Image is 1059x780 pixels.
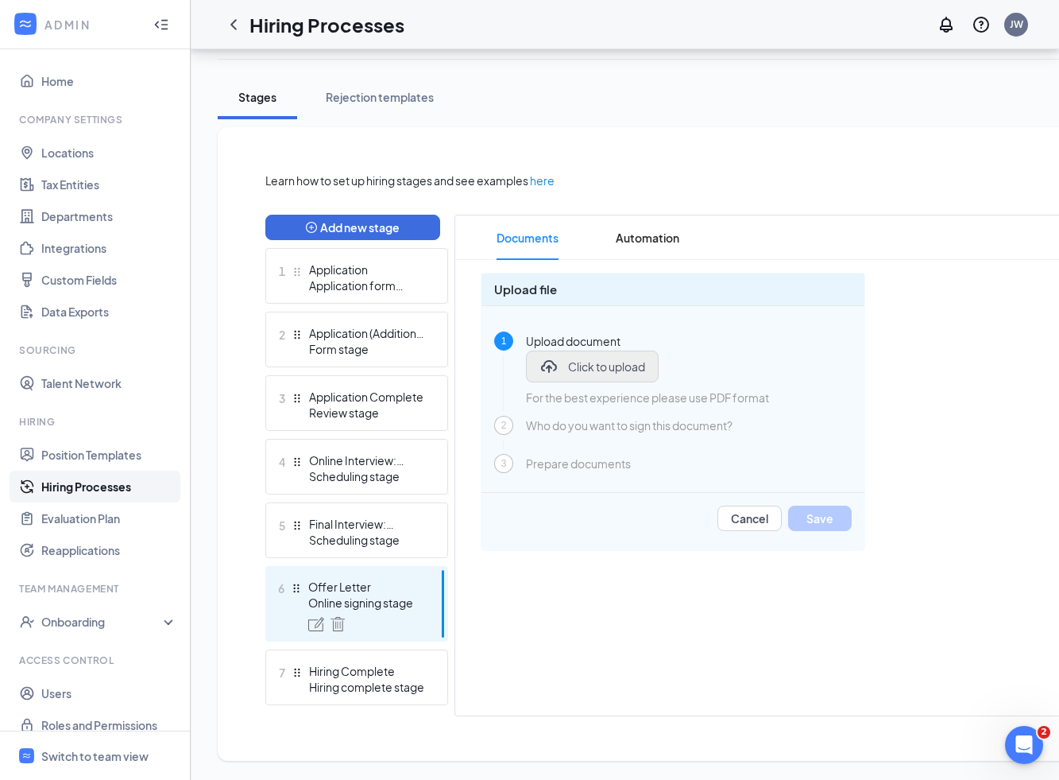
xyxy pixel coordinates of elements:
[41,232,177,264] a: Integrations
[19,582,174,596] div: Team Management
[309,341,425,357] div: Form stage
[21,751,32,761] svg: WorkstreamLogo
[309,277,425,293] div: Application form stage
[19,113,174,126] div: Company Settings
[526,389,852,406] span: For the best experience please use PDF format
[526,454,631,473] span: Prepare documents
[309,405,425,421] div: Review stage
[494,280,557,299] span: Upload file
[41,200,177,232] a: Departments
[539,357,558,376] svg: Upload
[19,343,174,357] div: Sourcing
[497,215,558,260] span: Documents
[41,534,177,566] a: Reapplications
[291,583,302,594] svg: Drag
[19,614,35,630] svg: UserCheck
[279,389,285,408] span: 3
[788,506,852,531] button: Save
[309,262,425,277] div: Application
[616,215,679,260] span: Automation
[292,520,303,531] svg: Drag
[265,172,528,189] span: Learn how to set up hiring stages and see examples
[309,679,425,695] div: Hiring complete stage
[41,503,177,534] a: Evaluation Plan
[17,16,33,32] svg: WorkstreamLogo
[501,336,507,347] span: 1
[41,677,177,709] a: Users
[309,663,425,679] div: Hiring Complete
[41,439,177,471] a: Position Templates
[41,169,177,200] a: Tax Entities
[41,748,149,764] div: Switch to team view
[309,516,425,532] div: Final Interview: Jeff
[41,471,177,503] a: Hiring Processes
[292,456,303,468] svg: Drag
[292,266,303,277] svg: Drag
[41,296,177,328] a: Data Exports
[309,468,425,484] div: Scheduling stage
[249,11,404,38] h1: Hiring Processes
[278,579,284,598] span: 6
[717,506,782,531] button: Cancel
[526,364,659,378] span: UploadClick to upload
[41,709,177,741] a: Roles and Permissions
[501,458,507,469] span: 3
[326,89,434,105] div: Rejection templates
[234,89,281,105] div: Stages
[568,359,645,374] span: Click to upload
[937,15,956,34] svg: Notifications
[224,15,243,34] svg: ChevronLeft
[279,516,285,535] span: 5
[265,215,440,240] button: plus-circleAdd new stage
[308,579,424,595] div: Offer Letter
[309,452,425,468] div: Online Interview: Screening Team
[19,654,174,667] div: Access control
[309,389,425,405] div: Application Complete
[1005,726,1043,764] iframe: Intercom live chat
[279,452,285,471] span: 4
[501,420,507,431] span: 2
[41,137,177,169] a: Locations
[292,329,303,340] svg: Drag
[1010,17,1023,31] div: JW
[279,325,285,344] span: 2
[44,17,139,33] div: ADMIN
[19,415,174,429] div: Hiring
[292,393,303,404] svg: Drag
[1038,726,1050,739] span: 2
[41,614,164,630] div: Onboarding
[153,17,169,33] svg: Collapse
[308,595,424,611] div: Online signing stage
[306,222,317,233] span: plus-circle
[526,416,732,435] span: Who do you want to sign this document?
[530,172,555,189] a: here
[309,532,425,548] div: Scheduling stage
[41,65,177,97] a: Home
[292,667,303,678] svg: Drag
[309,325,425,341] div: Application (Additional Info)
[279,663,285,682] span: 7
[279,262,285,281] span: 1
[526,351,659,382] button: UploadClick to upload
[41,264,177,296] a: Custom Fields
[972,15,991,34] svg: QuestionInfo
[41,367,177,399] a: Talent Network
[526,332,620,351] span: Upload document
